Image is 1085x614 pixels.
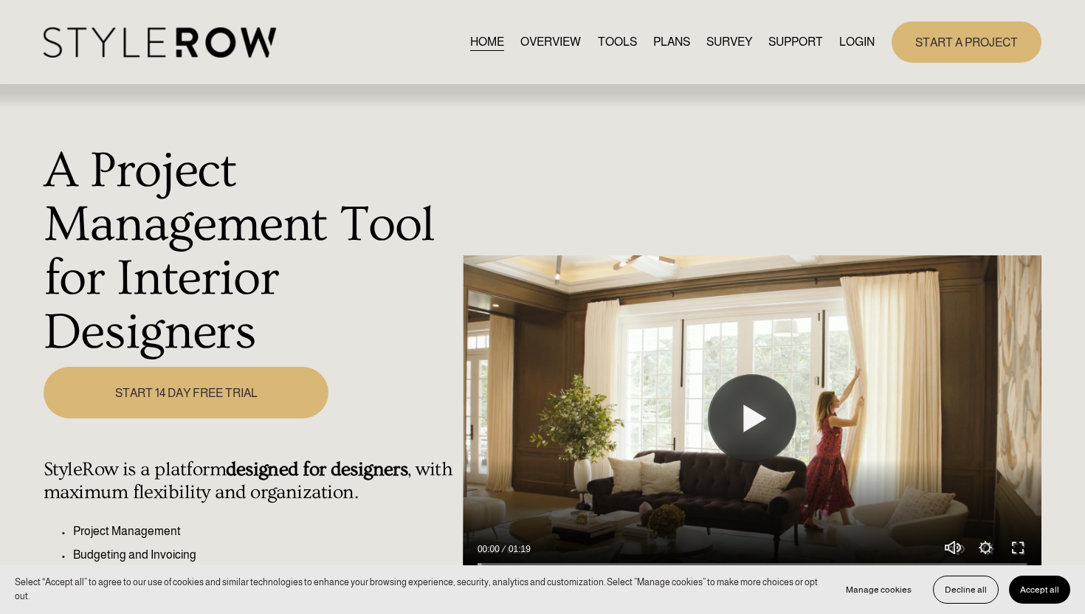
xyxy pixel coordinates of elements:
[520,32,581,52] a: OVERVIEW
[933,576,999,604] button: Decline all
[598,32,637,52] a: TOOLS
[835,576,923,604] button: Manage cookies
[478,559,1027,569] input: Seek
[892,21,1041,62] a: START A PROJECT
[44,27,276,58] img: StyleRow
[839,32,875,52] a: LOGIN
[768,32,823,52] a: folder dropdown
[1009,576,1070,604] button: Accept all
[15,576,820,603] p: Select “Accept all” to agree to our use of cookies and similar technologies to enhance your brows...
[706,32,752,52] a: SURVEY
[470,32,504,52] a: HOME
[708,374,796,463] button: Play
[945,584,987,595] span: Decline all
[846,584,912,595] span: Manage cookies
[768,33,823,51] span: SUPPORT
[1020,584,1059,595] span: Accept all
[503,542,534,556] div: Duration
[478,542,503,556] div: Current time
[73,546,455,564] p: Budgeting and Invoicing
[226,458,407,480] strong: designed for designers
[44,144,455,359] h1: A Project Management Tool for Interior Designers
[44,458,455,504] h4: StyleRow is a platform , with maximum flexibility and organization.
[73,522,455,540] p: Project Management
[653,32,690,52] a: PLANS
[44,367,329,418] a: START 14 DAY FREE TRIAL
